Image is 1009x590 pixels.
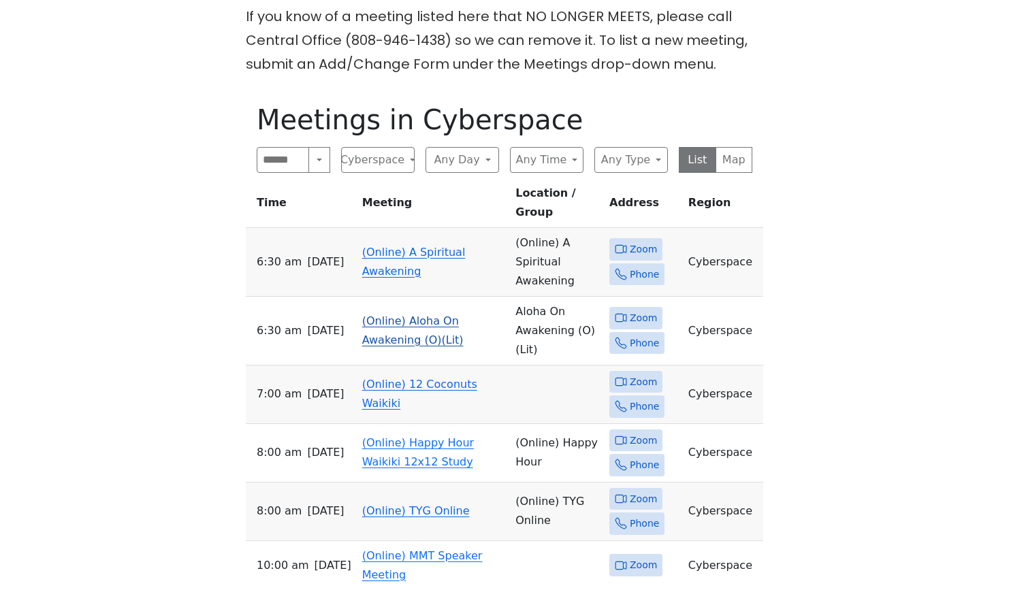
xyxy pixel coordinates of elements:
[630,266,659,283] span: Phone
[604,184,683,228] th: Address
[362,549,483,581] a: (Online) MMT Speaker Meeting
[257,147,309,173] input: Search
[357,184,511,228] th: Meeting
[630,398,659,415] span: Phone
[315,556,351,575] span: [DATE]
[510,424,604,482] td: (Online) Happy Hour
[683,184,763,228] th: Region
[630,374,657,391] span: Zoom
[257,321,302,340] span: 6:30 AM
[246,184,357,228] th: Time
[630,241,657,258] span: Zoom
[683,365,763,424] td: Cyberspace
[716,147,753,173] button: Map
[594,147,668,173] button: Any Type
[510,147,583,173] button: Any Time
[630,457,659,474] span: Phone
[630,491,657,508] span: Zoom
[257,502,302,521] span: 8:00 AM
[630,335,659,352] span: Phone
[307,384,344,404] span: [DATE]
[257,443,302,462] span: 8:00 AM
[683,482,763,541] td: Cyberspace
[362,436,474,468] a: (Online) Happy Hour Waikiki 12x12 Study
[307,321,344,340] span: [DATE]
[630,557,657,574] span: Zoom
[683,424,763,482] td: Cyberspace
[683,228,763,297] td: Cyberspace
[510,228,604,297] td: (Online) A Spiritual Awakening
[307,443,344,462] span: [DATE]
[362,504,470,517] a: (Online) TYG Online
[630,310,657,327] span: Zoom
[308,147,330,173] button: Search
[683,297,763,365] td: Cyberspace
[257,384,302,404] span: 7:00 AM
[630,432,657,449] span: Zoom
[257,103,752,136] h1: Meetings in Cyberspace
[426,147,499,173] button: Any Day
[362,314,464,346] a: (Online) Aloha On Awakening (O)(Lit)
[362,378,477,410] a: (Online) 12 Coconuts Waikiki
[510,482,604,541] td: (Online) TYG Online
[362,246,466,278] a: (Online) A Spiritual Awakening
[630,515,659,532] span: Phone
[307,502,344,521] span: [DATE]
[510,184,604,228] th: Location / Group
[510,297,604,365] td: Aloha On Awakening (O) (Lit)
[257,252,302,272] span: 6:30 AM
[307,252,344,272] span: [DATE]
[257,556,309,575] span: 10:00 AM
[341,147,415,173] button: Cyberspace
[679,147,716,173] button: List
[246,5,763,76] p: If you know of a meeting listed here that NO LONGER MEETS, please call Central Office (808-946-14...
